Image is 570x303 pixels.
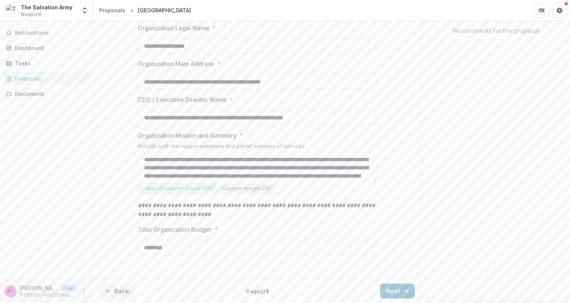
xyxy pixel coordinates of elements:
div: Elizabeth Pond Reza <elizabeth.reza@use.salvationarmy.org> [8,289,13,294]
button: Back [99,284,135,299]
button: Partners [534,3,549,18]
a: Proposals [96,5,128,16]
p: Current length: 297 [223,185,272,192]
p: Page 2 / 4 [246,287,269,295]
a: Documents [3,88,90,100]
div: Proposals [15,75,84,82]
nav: breadcrumb [96,5,194,16]
div: Provide both the mission statement and a brief summary of services. [138,143,376,152]
p: [PERSON_NAME][EMAIL_ADDRESS][PERSON_NAME][DOMAIN_NAME] [19,292,76,299]
span: Notifications [15,30,87,36]
p: User [61,285,76,291]
p: Organization Mission and Summary [138,131,237,140]
div: [GEOGRAPHIC_DATA] [138,6,191,14]
p: Organization Legal Name [138,24,209,32]
button: Open entity switcher [79,3,90,18]
a: Dashboard [3,42,90,54]
p: Total Organization Budget [138,225,212,234]
img: The Salvation Army [6,4,18,16]
div: The Salvation Army [21,3,72,11]
div: Proposals [99,6,125,14]
p: Organization Main Address [138,59,214,68]
a: Tasks [3,57,90,69]
button: More [79,287,88,296]
p: No comments for this proposal [452,26,539,35]
p: Max Character Count: 1700 [145,185,214,192]
button: Notifications [3,27,90,39]
button: Next [380,284,415,299]
div: Dashboard [15,44,84,52]
span: Nonprofit [21,11,42,18]
div: Tasks [15,59,84,67]
div: Documents [15,90,84,98]
p: [PERSON_NAME] [PERSON_NAME] <[PERSON_NAME][EMAIL_ADDRESS][PERSON_NAME][DOMAIN_NAME]> [19,284,58,292]
p: CEO / Executive Director Name [138,95,226,104]
button: Get Help [552,3,567,18]
a: Proposals [3,72,90,85]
